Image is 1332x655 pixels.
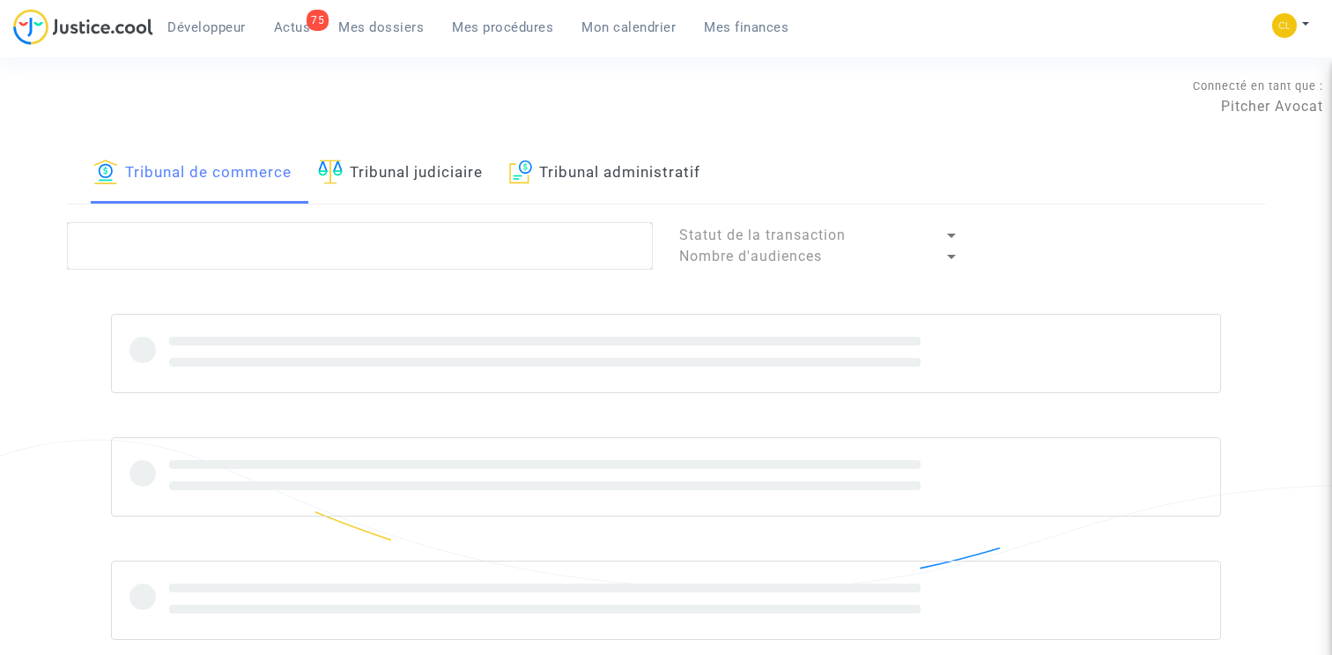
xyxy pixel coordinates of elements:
[567,14,690,41] a: Mon calendrier
[509,144,701,204] a: Tribunal administratif
[1193,79,1323,93] span: Connecté en tant que :
[324,14,438,41] a: Mes dossiers
[93,160,118,184] img: icon-banque.svg
[581,19,676,35] span: Mon calendrier
[509,160,533,184] img: icon-archive.svg
[452,19,553,35] span: Mes procédures
[338,19,424,35] span: Mes dossiers
[93,144,292,204] a: Tribunal de commerce
[1272,13,1297,38] img: f0b917ab549025eb3af43f3c4438ad5d
[438,14,567,41] a: Mes procédures
[704,19,788,35] span: Mes finances
[307,10,329,31] div: 75
[679,227,846,243] span: Statut de la transaction
[690,14,803,41] a: Mes finances
[167,19,246,35] span: Développeur
[274,19,311,35] span: Actus
[260,14,325,41] a: 75Actus
[153,14,260,41] a: Développeur
[13,9,153,45] img: jc-logo.svg
[318,144,483,204] a: Tribunal judiciaire
[679,248,822,264] span: Nombre d'audiences
[318,160,343,184] img: icon-faciliter-sm.svg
